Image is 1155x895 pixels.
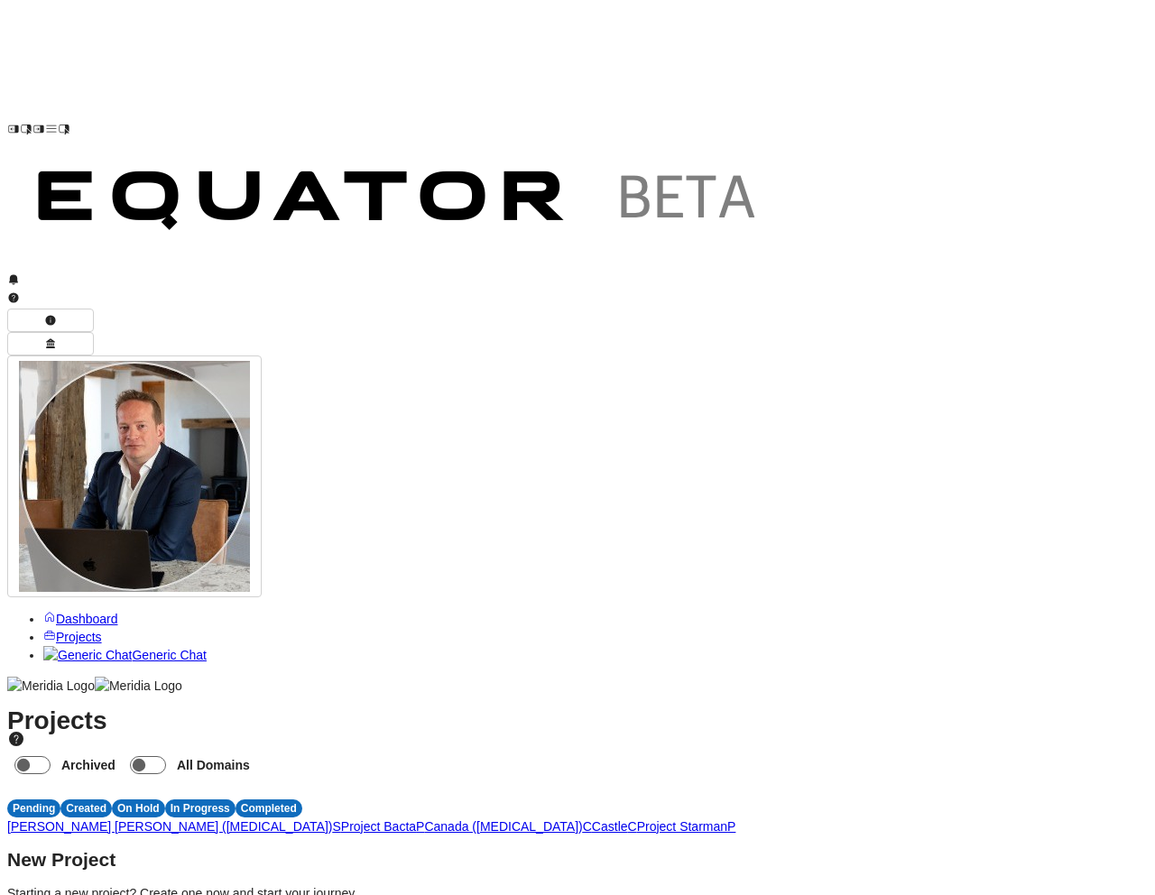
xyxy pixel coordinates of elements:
[43,646,132,664] img: Generic Chat
[56,612,118,626] span: Dashboard
[7,799,60,817] div: Pending
[727,819,735,834] span: P
[628,819,637,834] span: C
[7,851,1148,869] h2: New Project
[165,799,236,817] div: In Progress
[43,648,207,662] a: Generic ChatGeneric Chat
[70,7,855,135] img: Customer Logo
[637,819,736,834] a: Project StarmanP
[583,819,592,834] span: C
[7,140,792,268] img: Customer Logo
[7,677,95,695] img: Meridia Logo
[43,630,102,644] a: Projects
[132,648,206,662] span: Generic Chat
[236,799,302,817] div: Completed
[332,819,340,834] span: S
[592,819,637,834] a: CastleC
[341,819,425,834] a: Project BactaP
[7,712,1148,781] h1: Projects
[7,819,341,834] a: [PERSON_NAME] [PERSON_NAME] ([MEDICAL_DATA])S
[416,819,424,834] span: P
[95,677,182,695] img: Meridia Logo
[19,361,250,592] img: Profile Icon
[43,612,118,626] a: Dashboard
[58,749,123,781] label: Archived
[56,630,102,644] span: Projects
[112,799,165,817] div: On Hold
[60,799,112,817] div: Created
[173,749,257,781] label: All Domains
[424,819,591,834] a: Canada ([MEDICAL_DATA])C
